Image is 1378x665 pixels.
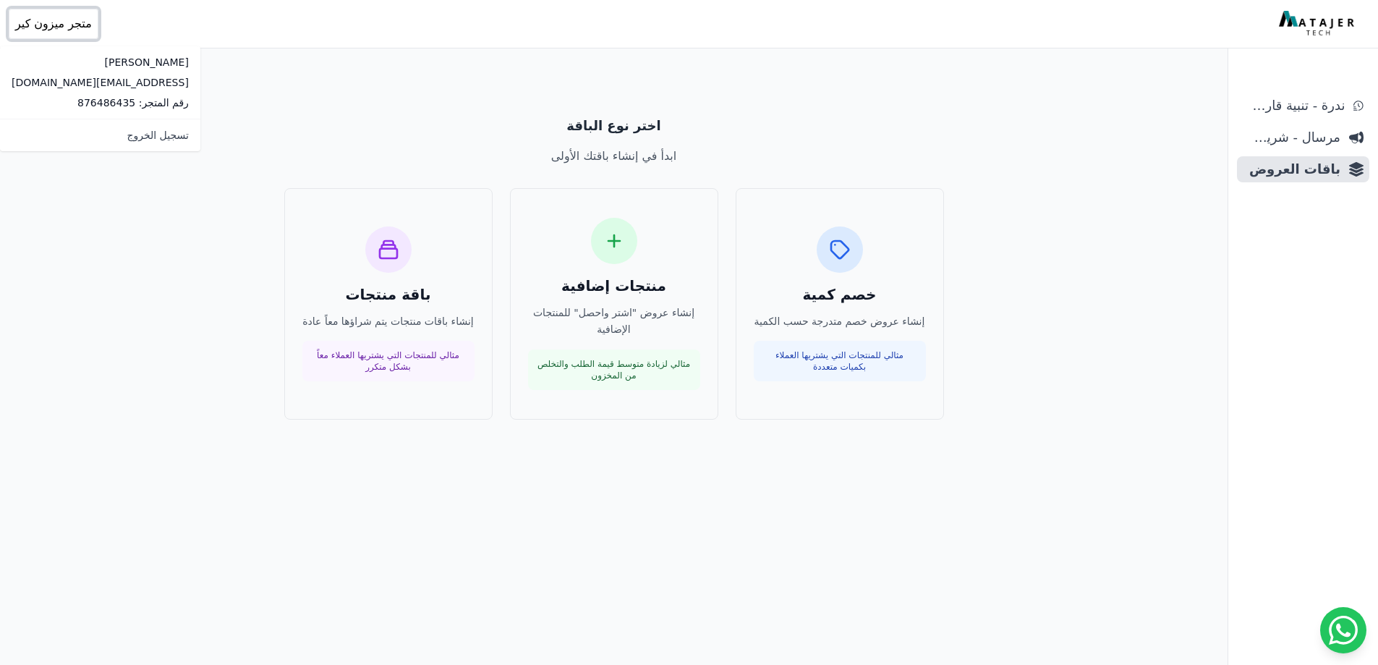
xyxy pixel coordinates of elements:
[311,350,466,373] p: مثالي للمنتجات التي يشتريها العملاء معاً بشكل متكرر
[12,96,189,110] p: رقم المتجر: 876486435
[528,276,700,296] h3: منتجات إضافية
[754,313,926,330] p: إنشاء عروض خصم متدرجة حسب الكمية
[754,284,926,305] h3: خصم كمية
[1243,159,1340,179] span: باقات العروض
[537,358,692,381] p: مثالي لزيادة متوسط قيمة الطلب والتخلص من المخزون
[9,9,98,39] button: متجر ميزون كير
[528,305,700,338] p: إنشاء عروض "اشتر واحصل" للمنتجات الإضافية
[1243,127,1340,148] span: مرسال - شريط دعاية
[762,350,917,373] p: مثالي للمنتجات التي يشتريها العملاء بكميات متعددة
[302,284,475,305] h3: باقة منتجات
[134,148,1094,165] p: ابدأ في إنشاء باقتك الأولى
[1279,11,1358,37] img: MatajerTech Logo
[302,313,475,330] p: إنشاء باقات منتجات يتم شراؤها معاً عادة
[134,116,1094,136] p: اختر نوع الباقة
[12,55,189,69] p: [PERSON_NAME]
[15,15,92,33] span: متجر ميزون كير
[1243,96,1345,116] span: ندرة - تنبية قارب علي النفاذ
[12,75,189,90] p: [EMAIL_ADDRESS][DOMAIN_NAME]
